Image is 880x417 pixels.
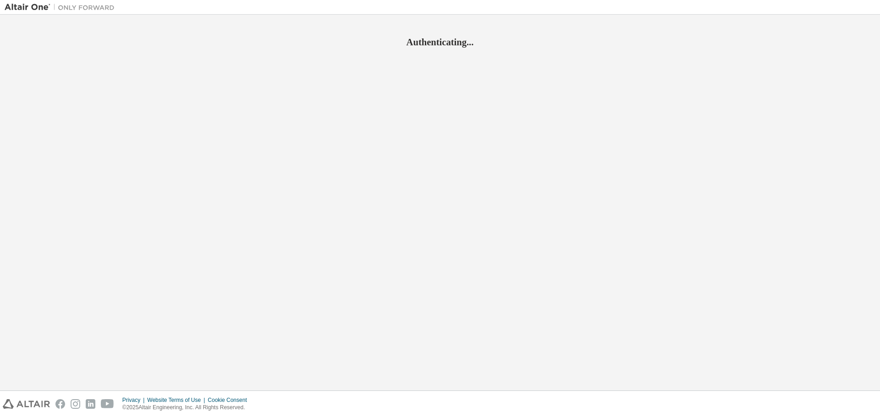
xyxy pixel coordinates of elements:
p: © 2025 Altair Engineering, Inc. All Rights Reserved. [122,404,253,412]
div: Cookie Consent [208,396,252,404]
img: linkedin.svg [86,399,95,409]
div: Privacy [122,396,147,404]
img: facebook.svg [55,399,65,409]
img: youtube.svg [101,399,114,409]
img: Altair One [5,3,119,12]
div: Website Terms of Use [147,396,208,404]
img: instagram.svg [71,399,80,409]
img: altair_logo.svg [3,399,50,409]
h2: Authenticating... [5,36,875,48]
